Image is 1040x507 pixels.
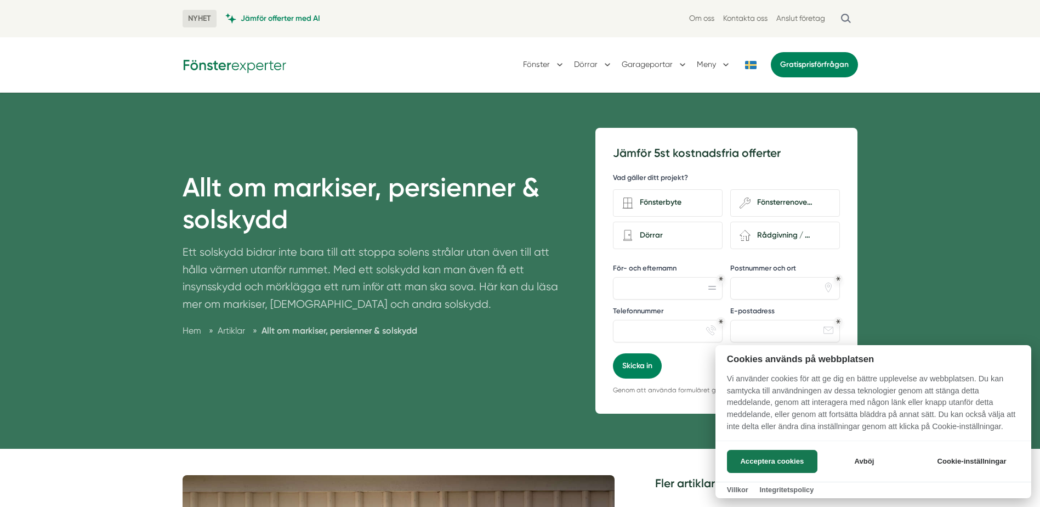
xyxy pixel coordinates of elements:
[821,450,908,473] button: Avböj
[715,354,1031,364] h2: Cookies används på webbplatsen
[759,486,814,494] a: Integritetspolicy
[715,373,1031,440] p: Vi använder cookies för att ge dig en bättre upplevelse av webbplatsen. Du kan samtycka till anvä...
[924,450,1020,473] button: Cookie-inställningar
[727,486,748,494] a: Villkor
[727,450,817,473] button: Acceptera cookies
